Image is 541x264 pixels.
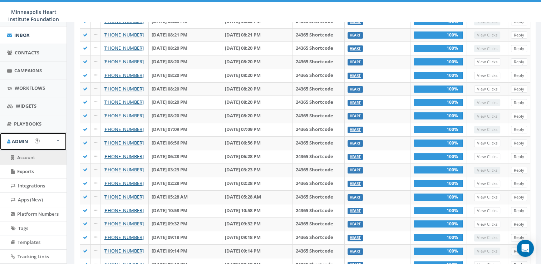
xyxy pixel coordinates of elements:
[511,221,527,228] a: Reply
[350,60,361,64] a: HEART
[350,209,361,213] a: HEART
[511,126,527,133] a: Reply
[103,45,144,51] a: [PHONE_NUMBER]
[293,150,345,163] td: 24365 Shortcode
[103,166,144,173] a: [PHONE_NUMBER]
[474,58,500,66] a: View Clicks
[293,82,345,96] td: 24365 Shortcode
[414,72,463,79] div: 100%
[511,85,527,93] a: Reply
[511,180,527,187] a: Reply
[350,46,361,51] a: HEART
[14,32,30,38] span: Inbox
[222,96,293,109] td: [DATE] 08:20 PM
[17,211,59,217] span: Platform Numbers
[474,207,500,215] a: View Clicks
[18,253,49,260] span: Tracking Links
[222,231,293,244] td: [DATE] 09:18 PM
[149,109,222,123] td: [DATE] 08:20 PM
[18,239,40,245] span: Templates
[511,153,527,161] a: Reply
[293,163,345,177] td: 24365 Shortcode
[222,41,293,55] td: [DATE] 08:20 PM
[414,140,463,147] div: 100%
[350,155,361,159] a: HEART
[149,217,222,231] td: [DATE] 09:32 PM
[103,58,144,65] a: [PHONE_NUMBER]
[414,180,463,187] div: 100%
[222,55,293,69] td: [DATE] 08:20 PM
[222,190,293,204] td: [DATE] 05:28 AM
[222,69,293,82] td: [DATE] 08:20 PM
[350,73,361,78] a: HEART
[15,85,45,91] span: Workflows
[222,163,293,177] td: [DATE] 03:23 PM
[474,140,500,147] a: View Clicks
[149,41,222,55] td: [DATE] 08:20 PM
[293,190,345,204] td: 24365 Shortcode
[149,136,222,150] td: [DATE] 06:56 PM
[103,234,144,240] a: [PHONE_NUMBER]
[103,207,144,214] a: [PHONE_NUMBER]
[414,207,463,214] div: 100%
[293,28,345,42] td: 24365 Shortcode
[15,49,39,56] span: Contacts
[511,58,527,66] a: Reply
[149,96,222,109] td: [DATE] 08:20 PM
[103,220,144,227] a: [PHONE_NUMBER]
[222,217,293,231] td: [DATE] 09:32 PM
[103,99,144,105] a: [PHONE_NUMBER]
[222,123,293,136] td: [DATE] 07:09 PM
[293,204,345,217] td: 24365 Shortcode
[350,33,361,38] a: HEART
[350,181,361,186] a: HEART
[149,150,222,163] td: [DATE] 06:28 PM
[17,154,35,161] span: Account
[414,99,463,106] div: 100%
[18,225,28,231] span: Tags
[474,194,500,201] a: View Clicks
[293,231,345,244] td: 24365 Shortcode
[511,248,527,255] a: Reply
[474,180,500,187] a: View Clicks
[222,177,293,190] td: [DATE] 02:28 PM
[18,196,43,203] span: Apps (New)
[222,244,293,258] td: [DATE] 09:14 PM
[511,72,527,79] a: Reply
[414,31,463,39] div: 100%
[222,136,293,150] td: [DATE] 06:56 PM
[149,82,222,96] td: [DATE] 08:20 PM
[350,19,361,24] a: HEART
[103,140,144,146] a: [PHONE_NUMBER]
[350,141,361,146] a: HEART
[511,234,527,241] a: Reply
[16,103,36,109] span: Widgets
[149,177,222,190] td: [DATE] 02:28 PM
[293,217,345,231] td: 24365 Shortcode
[350,222,361,226] a: HEART
[8,9,59,23] span: Minneapolis Heart Institute Foundation
[14,121,41,127] span: Playbooks
[293,55,345,69] td: 24365 Shortcode
[149,163,222,177] td: [DATE] 03:23 PM
[511,31,527,39] a: Reply
[293,41,345,55] td: 24365 Shortcode
[474,153,500,161] a: View Clicks
[149,69,222,82] td: [DATE] 08:20 PM
[293,69,345,82] td: 24365 Shortcode
[35,138,40,143] button: Open In-App Guide
[511,140,527,147] a: Reply
[414,45,463,52] div: 100%
[414,85,463,93] div: 100%
[350,168,361,172] a: HEART
[414,166,463,173] div: 100%
[350,127,361,132] a: HEART
[103,153,144,160] a: [PHONE_NUMBER]
[103,248,144,254] a: [PHONE_NUMBER]
[511,99,527,107] a: Reply
[17,168,34,175] span: Exports
[293,123,345,136] td: 24365 Shortcode
[350,195,361,200] a: HEART
[149,244,222,258] td: [DATE] 09:14 PM
[18,182,45,189] span: Integrations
